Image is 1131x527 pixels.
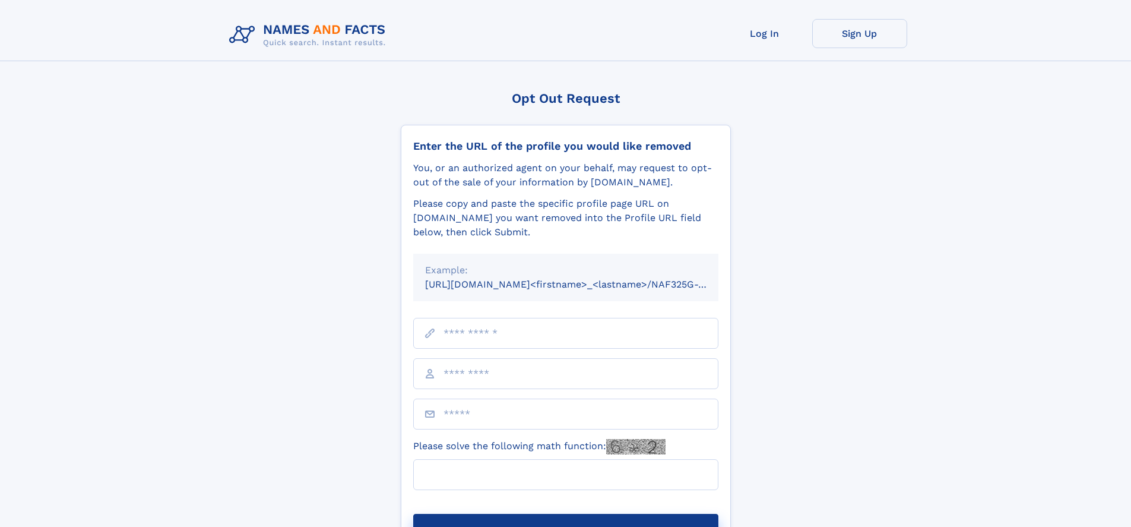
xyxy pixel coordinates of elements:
[413,197,718,239] div: Please copy and paste the specific profile page URL on [DOMAIN_NAME] you want removed into the Pr...
[812,19,907,48] a: Sign Up
[413,161,718,190] div: You, or an authorized agent on your behalf, may request to opt-out of the sale of your informatio...
[413,439,666,455] label: Please solve the following math function:
[413,140,718,153] div: Enter the URL of the profile you would like removed
[224,19,395,51] img: Logo Names and Facts
[401,91,731,106] div: Opt Out Request
[717,19,812,48] a: Log In
[425,279,741,290] small: [URL][DOMAIN_NAME]<firstname>_<lastname>/NAF325G-xxxxxxxx
[425,263,707,277] div: Example:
